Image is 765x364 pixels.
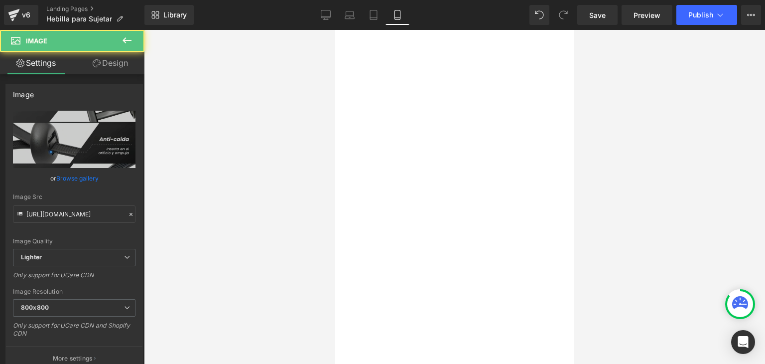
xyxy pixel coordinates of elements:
[144,5,194,25] a: New Library
[589,10,606,20] span: Save
[13,271,135,286] div: Only support for UCare CDN
[553,5,573,25] button: Redo
[688,11,713,19] span: Publish
[314,5,338,25] a: Desktop
[362,5,385,25] a: Tablet
[741,5,761,25] button: More
[4,5,38,25] a: v6
[20,8,32,21] div: v6
[529,5,549,25] button: Undo
[385,5,409,25] a: Mobile
[46,5,144,13] a: Landing Pages
[53,354,93,363] p: More settings
[21,253,42,261] b: Lighter
[21,304,49,311] b: 800x800
[634,10,660,20] span: Preview
[13,85,34,99] div: Image
[13,288,135,295] div: Image Resolution
[26,37,47,45] span: Image
[46,15,112,23] span: Hebilla para Sujetar
[163,10,187,19] span: Library
[13,193,135,200] div: Image Src
[338,5,362,25] a: Laptop
[622,5,672,25] a: Preview
[676,5,737,25] button: Publish
[74,52,146,74] a: Design
[56,170,99,187] a: Browse gallery
[13,205,135,223] input: Link
[13,322,135,344] div: Only support for UCare CDN and Shopify CDN
[13,238,135,245] div: Image Quality
[731,330,755,354] div: Open Intercom Messenger
[13,173,135,183] div: or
